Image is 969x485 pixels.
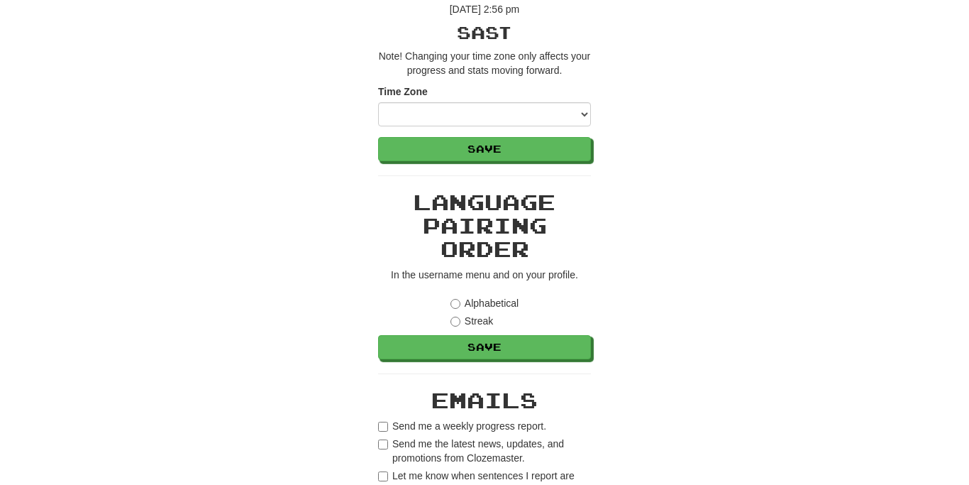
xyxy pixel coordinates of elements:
[450,296,519,310] label: Alphabetical
[378,437,591,465] label: Send me the latest news, updates, and promotions from Clozemaster.
[378,472,388,481] input: Let me know when sentences I report are updated.
[378,268,591,282] p: In the username menu and on your profile.
[378,440,388,449] input: Send me the latest news, updates, and promotions from Clozemaster.
[378,2,591,16] p: [DATE] 2:56 pm
[378,49,591,77] p: Note! Changing your time zone only affects your progress and stats moving forward.
[378,85,428,99] label: Time Zone
[378,23,591,42] h3: SAST
[378,190,591,261] h2: Language Pairing Order
[378,422,388,432] input: Send me a weekly progress report.
[378,388,591,412] h2: Emails
[450,314,493,328] label: Streak
[378,335,591,359] button: Save
[450,317,460,327] input: Streak
[450,299,460,309] input: Alphabetical
[378,137,591,161] button: Save
[378,419,546,433] label: Send me a weekly progress report.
